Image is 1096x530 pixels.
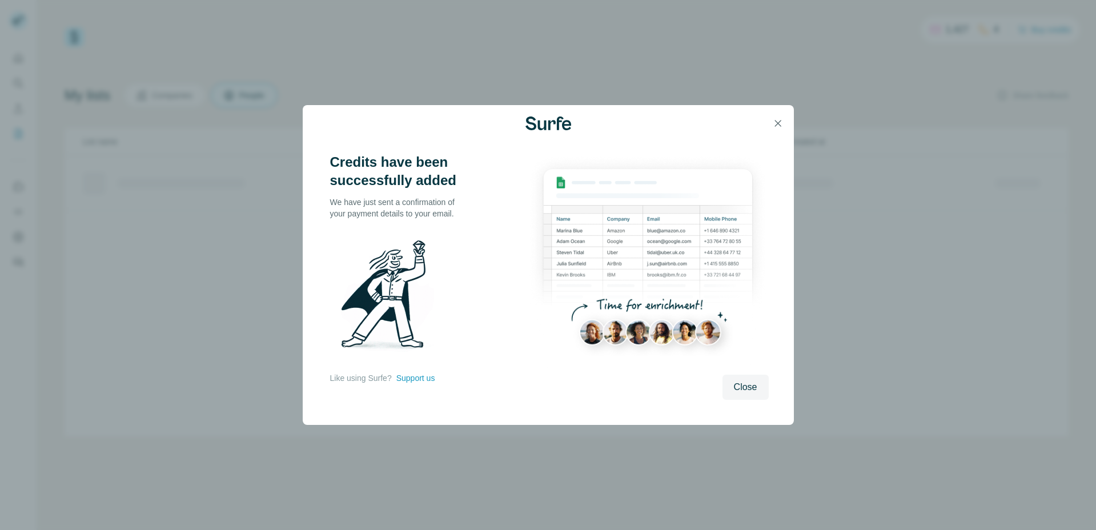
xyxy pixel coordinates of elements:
button: Support us [396,372,435,384]
img: Enrichment Hub - Sheet Preview [527,153,768,367]
h3: Credits have been successfully added [330,153,467,190]
button: Close [722,375,769,400]
p: Like using Surfe? [330,372,392,384]
span: Close [734,380,757,394]
p: We have just sent a confirmation of your payment details to your email. [330,196,467,219]
img: Surfe Logo [525,117,571,130]
img: Surfe Illustration - Man holding diamond [330,233,449,361]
